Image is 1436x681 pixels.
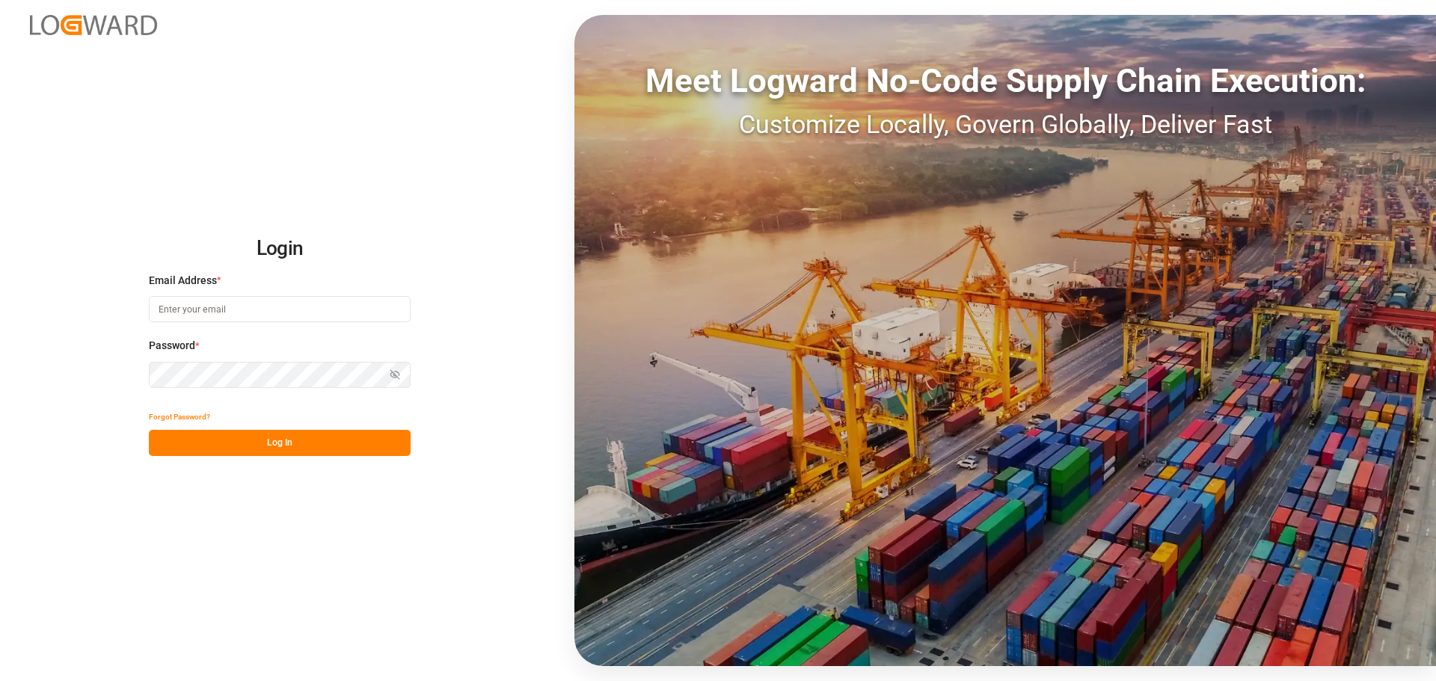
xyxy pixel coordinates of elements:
[149,273,217,289] span: Email Address
[149,338,195,354] span: Password
[149,296,411,322] input: Enter your email
[149,430,411,456] button: Log In
[574,105,1436,144] div: Customize Locally, Govern Globally, Deliver Fast
[30,15,157,35] img: Logward_new_orange.png
[149,225,411,273] h2: Login
[574,56,1436,105] div: Meet Logward No-Code Supply Chain Execution:
[149,404,210,430] button: Forgot Password?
